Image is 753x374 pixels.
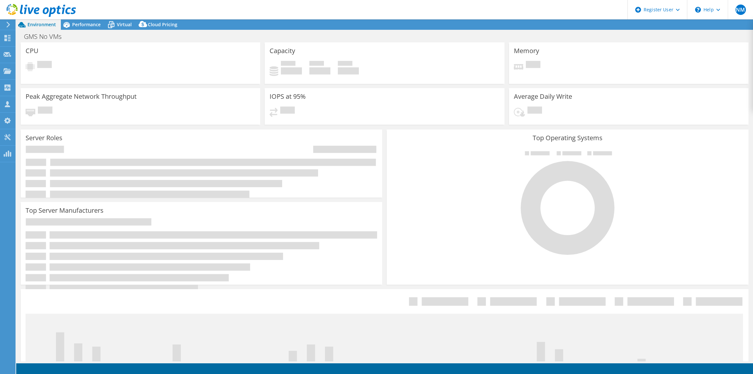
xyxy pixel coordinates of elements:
h3: Peak Aggregate Network Throughput [26,93,137,100]
span: Pending [526,61,540,70]
span: Pending [38,107,52,115]
h3: CPU [26,47,39,54]
h3: IOPS at 95% [270,93,306,100]
span: Total [338,61,352,67]
h3: Memory [514,47,539,54]
h4: 0 GiB [281,67,302,74]
span: NM [736,5,746,15]
span: Pending [527,107,542,115]
span: Pending [280,107,295,115]
h3: Top Server Manufacturers [26,207,104,214]
span: Cloud Pricing [148,21,177,28]
h3: Average Daily Write [514,93,572,100]
svg: \n [695,7,701,13]
h3: Top Operating Systems [392,134,743,142]
h3: Server Roles [26,134,62,142]
span: Virtual [117,21,132,28]
span: Used [281,61,295,67]
span: Free [309,61,324,67]
h1: GMS No VMs [21,33,72,40]
span: Performance [72,21,101,28]
h4: 0 GiB [338,67,359,74]
h3: Capacity [270,47,295,54]
span: Pending [37,61,52,70]
span: Environment [28,21,56,28]
h4: 0 GiB [309,67,330,74]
